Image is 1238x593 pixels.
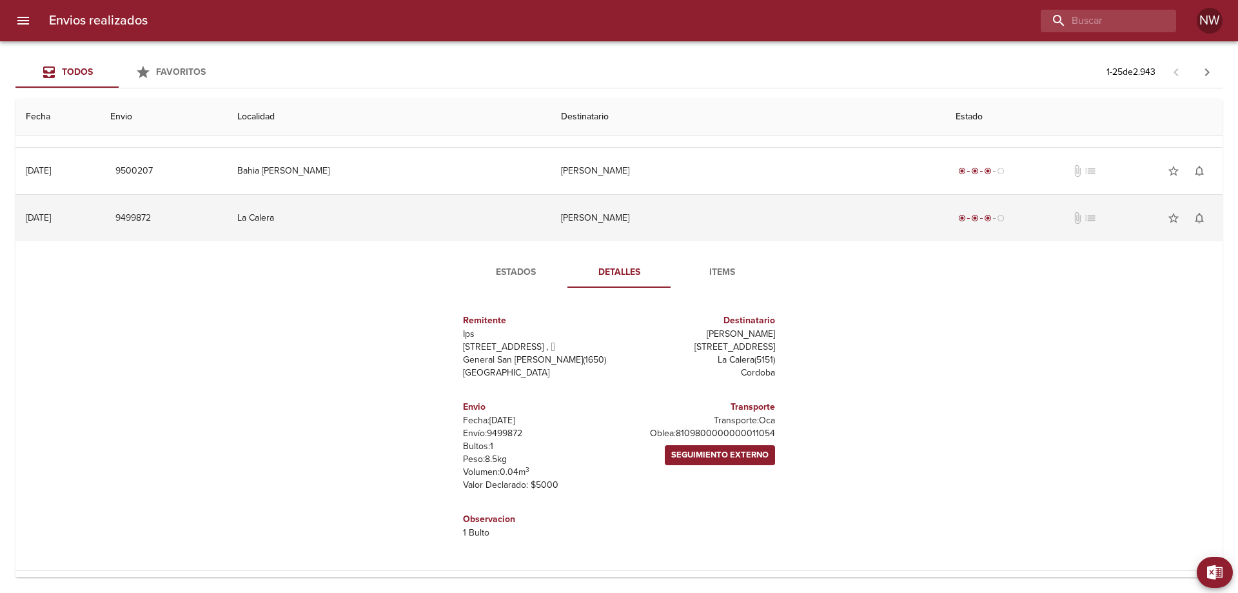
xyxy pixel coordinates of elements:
[15,57,222,88] div: Tabs Envios
[463,367,614,379] p: [GEOGRAPHIC_DATA]
[956,165,1007,177] div: En viaje
[1084,212,1097,225] span: No tiene pedido asociado
[463,341,614,354] p: [STREET_ADDRESS] ,  
[1193,165,1206,177] span: notifications_none
[671,448,769,463] span: Seguimiento Externo
[551,99,945,136] th: Destinatario
[110,206,156,230] button: 9499872
[1197,8,1223,34] div: Abrir información de usuario
[463,453,614,466] p: Peso: 8.5 kg
[958,214,966,222] span: radio_button_checked
[1041,10,1154,32] input: buscar
[624,427,775,440] p: Oblea: 8109800000000011054
[472,265,560,281] span: Estados
[464,257,774,288] div: Tabs detalle de guia
[15,99,100,136] th: Fecha
[956,212,1007,225] div: En viaje
[1186,205,1212,231] button: Activar notificaciones
[575,265,663,281] span: Detalles
[1186,158,1212,184] button: Activar notificaciones
[624,314,775,328] h6: Destinatario
[463,314,614,328] h6: Remitente
[984,167,992,175] span: radio_button_checked
[551,148,945,194] td: [PERSON_NAME]
[971,214,979,222] span: radio_button_checked
[984,214,992,222] span: radio_button_checked
[1192,57,1223,88] span: Pagina siguiente
[110,159,158,183] button: 9500207
[26,165,51,176] div: [DATE]
[997,214,1005,222] span: radio_button_unchecked
[463,354,614,367] p: General San [PERSON_NAME] ( 1650 )
[526,465,529,474] sup: 3
[624,328,775,341] p: [PERSON_NAME]
[958,167,966,175] span: radio_button_checked
[156,66,206,77] span: Favoritos
[463,400,614,414] h6: Envio
[463,440,614,453] p: Bultos: 1
[463,512,614,527] h6: Observacion
[1193,212,1206,225] span: notifications_none
[624,367,775,379] p: Cordoba
[8,5,39,36] button: menu
[26,212,51,223] div: [DATE]
[624,341,775,354] p: [STREET_ADDRESS]
[624,414,775,427] p: Transporte: Oca
[945,99,1223,136] th: Estado
[624,354,775,367] p: La Calera ( 5151 )
[1197,557,1233,588] button: Exportar Excel
[997,167,1005,175] span: radio_button_unchecked
[227,99,551,136] th: Localidad
[624,400,775,414] h6: Transporte
[62,66,93,77] span: Todos
[463,466,614,479] p: Volumen: 0.04 m
[551,195,945,241] td: [PERSON_NAME]
[463,414,614,427] p: Fecha: [DATE]
[227,195,551,241] td: La Calera
[463,479,614,492] p: Valor Declarado: $ 5000
[115,163,153,179] span: 9500207
[463,427,614,440] p: Envío: 9499872
[1167,212,1180,225] span: star_border
[1071,212,1084,225] span: No tiene documentos adjuntos
[1161,65,1192,78] span: Pagina anterior
[463,328,614,341] p: Ips
[1161,205,1186,231] button: Agregar a favoritos
[1161,158,1186,184] button: Agregar a favoritos
[115,210,151,226] span: 9499872
[49,10,148,31] h6: Envios realizados
[1167,165,1180,177] span: star_border
[678,265,766,281] span: Items
[463,527,614,539] p: 1 Bulto
[971,167,979,175] span: radio_button_checked
[665,445,775,465] a: Seguimiento Externo
[1106,66,1155,79] p: 1 - 25 de 2.943
[1197,8,1223,34] div: NW
[1071,165,1084,177] span: No tiene documentos adjuntos
[227,148,551,194] td: Bahia [PERSON_NAME]
[1084,165,1097,177] span: No tiene pedido asociado
[100,99,226,136] th: Envio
